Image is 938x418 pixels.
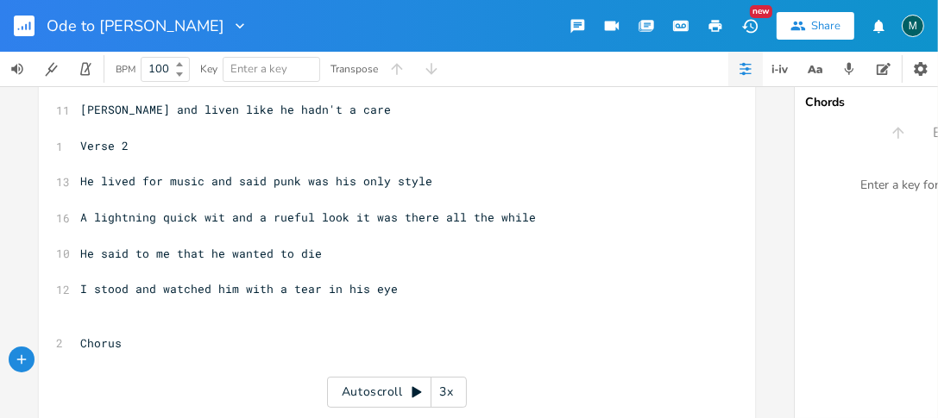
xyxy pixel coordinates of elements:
[777,12,854,40] button: Share
[750,5,772,18] div: New
[327,377,467,408] div: Autoscroll
[80,209,536,225] span: A lightning quick wit and a rueful look it was there all the while
[230,61,287,77] span: Enter a key
[80,138,129,153] span: Verse 2
[200,64,217,74] div: Key
[902,6,924,46] button: M
[47,18,224,34] span: Ode to [PERSON_NAME]
[80,335,122,351] span: Chorus
[80,246,322,261] span: He said to me that he wanted to die
[80,173,432,189] span: He lived for music and said punk was his only style
[331,64,378,74] div: Transpose
[80,281,398,296] span: I stood and watched him with a tear in his eye
[811,18,840,34] div: Share
[733,10,767,41] button: New
[902,15,924,37] div: markbass2
[80,102,391,117] span: [PERSON_NAME] and liven like he hadn't a care
[116,65,135,74] div: BPM
[431,377,463,408] div: 3x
